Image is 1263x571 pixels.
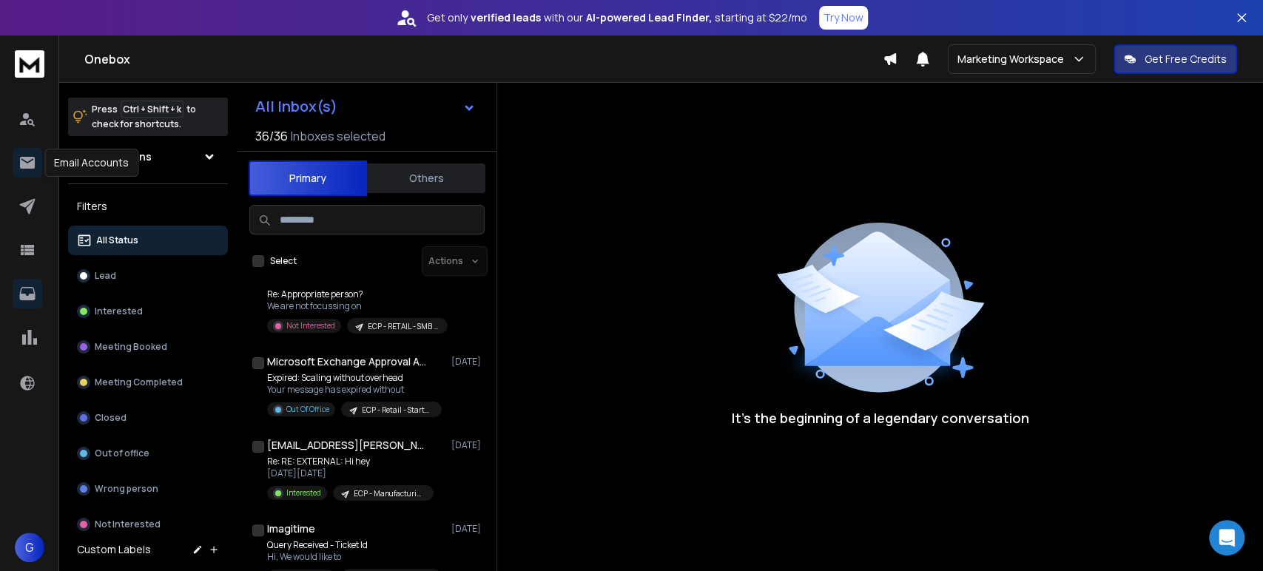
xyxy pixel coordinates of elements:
[732,408,1029,428] p: It’s the beginning of a legendary conversation
[368,321,439,332] p: ECP - RETAIL - SMB | [PERSON_NAME]
[243,92,488,121] button: All Inbox(s)
[957,52,1070,67] p: Marketing Workspace
[1145,52,1227,67] p: Get Free Credits
[267,354,430,369] h1: Microsoft Exchange Approval Assistant
[121,101,183,118] span: Ctrl + Shift + k
[1209,520,1245,555] div: Open Intercom Messenger
[270,255,297,267] label: Select
[15,533,44,562] button: G
[255,127,288,145] span: 36 / 36
[267,372,442,384] p: Expired: Scaling without overhead
[255,99,337,114] h1: All Inbox(s)
[291,127,385,145] h3: Inboxes selected
[95,376,183,388] p: Meeting Completed
[427,10,807,25] p: Get only with our starting at $22/mo
[95,518,161,530] p: Not Interested
[267,300,445,312] p: We are not focussing on
[267,456,434,467] p: Re: RE: EXTERNAL: Hi hey
[451,356,485,368] p: [DATE]
[267,438,430,453] h1: [EMAIL_ADDRESS][PERSON_NAME][DOMAIN_NAME]
[451,523,485,535] p: [DATE]
[354,488,425,499] p: ECP - Manufacturing - Enterprise | [PERSON_NAME]
[267,467,434,479] p: [DATE][DATE]
[286,487,321,499] p: Interested
[68,332,228,362] button: Meeting Booked
[586,10,712,25] strong: AI-powered Lead Finder,
[68,510,228,539] button: Not Interested
[451,439,485,451] p: [DATE]
[95,412,127,424] p: Closed
[286,404,329,415] p: Out Of Office
[95,270,116,282] p: Lead
[1114,44,1237,74] button: Get Free Credits
[68,368,228,397] button: Meeting Completed
[267,521,315,536] h1: Imagitime
[68,403,228,433] button: Closed
[95,447,149,459] p: Out of office
[249,161,367,196] button: Primary
[92,102,196,132] p: Press to check for shortcuts.
[96,234,138,246] p: All Status
[95,483,158,495] p: Wrong person
[68,196,228,217] h3: Filters
[267,539,442,551] p: Query Received - Ticket Id
[367,162,485,195] button: Others
[68,226,228,255] button: All Status
[44,149,138,177] div: Email Accounts
[84,50,883,68] h1: Onebox
[819,6,868,30] button: Try Now
[471,10,541,25] strong: verified leads
[68,297,228,326] button: Interested
[267,384,442,396] p: Your message has expired without
[68,439,228,468] button: Out of office
[15,50,44,78] img: logo
[95,305,143,317] p: Interested
[68,142,228,172] button: All Campaigns
[77,542,151,557] h3: Custom Labels
[362,405,433,416] p: ECP - Retail - Startup | [PERSON_NAME]
[267,288,445,300] p: Re: Appropriate person?
[68,261,228,291] button: Lead
[267,551,442,563] p: Hi, We would like to
[68,474,228,504] button: Wrong person
[95,341,167,353] p: Meeting Booked
[824,10,863,25] p: Try Now
[286,320,335,331] p: Not Interested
